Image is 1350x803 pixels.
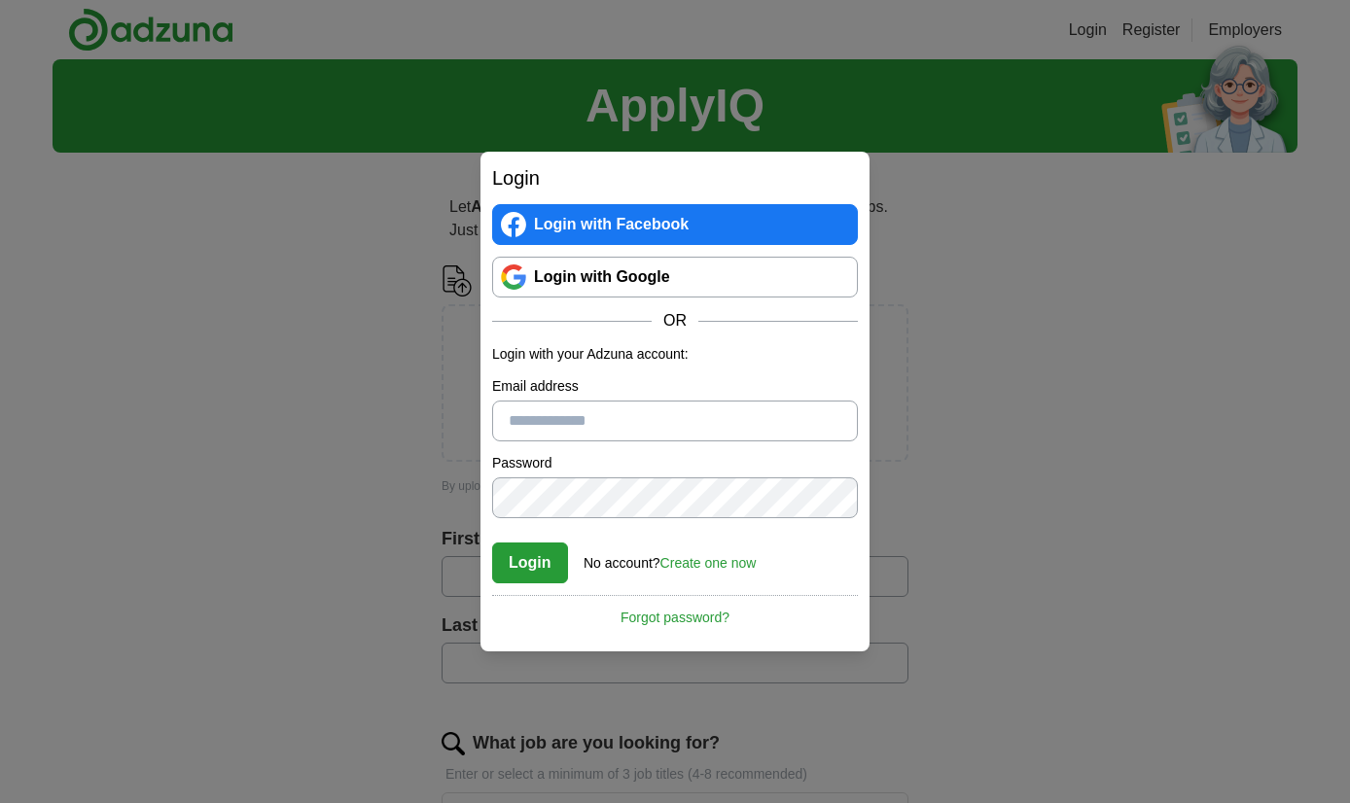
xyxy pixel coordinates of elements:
span: OR [652,309,698,332]
p: Login with your Adzuna account: [492,344,858,365]
a: Login with Facebook [492,204,858,245]
a: Create one now [660,555,757,571]
a: Forgot password? [492,595,858,628]
a: Login with Google [492,257,858,297]
button: Login [492,542,568,583]
label: Password [492,453,858,473]
label: Email address [492,376,858,397]
div: No account? [584,541,756,574]
h2: Login [492,163,858,192]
